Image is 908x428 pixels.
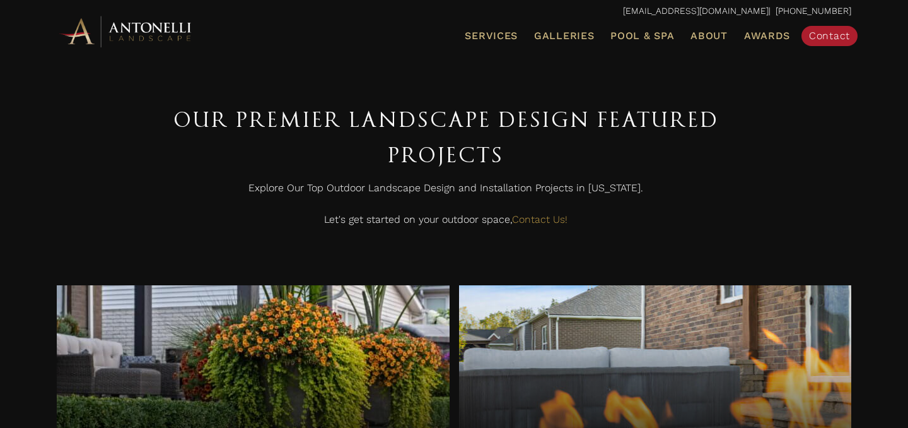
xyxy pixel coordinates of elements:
[610,30,674,42] span: Pool & Spa
[623,6,769,16] a: [EMAIL_ADDRESS][DOMAIN_NAME]
[57,3,851,20] p: | [PHONE_NUMBER]
[172,179,720,204] p: Explore Our Top Outdoor Landscape Design and Installation Projects in [US_STATE].
[172,210,720,235] p: Let's get started on your outdoor space,
[739,28,795,44] a: Awards
[809,30,850,42] span: Contact
[690,31,728,41] span: About
[744,30,790,42] span: Awards
[534,30,594,42] span: Galleries
[172,102,720,172] h1: Our Premier Landscape Design Featured Projects
[460,28,523,44] a: Services
[529,28,599,44] a: Galleries
[685,28,733,44] a: About
[57,14,195,49] img: Antonelli Horizontal Logo
[605,28,679,44] a: Pool & Spa
[801,26,858,46] a: Contact
[465,31,518,41] span: Services
[512,213,567,225] a: Contact Us!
